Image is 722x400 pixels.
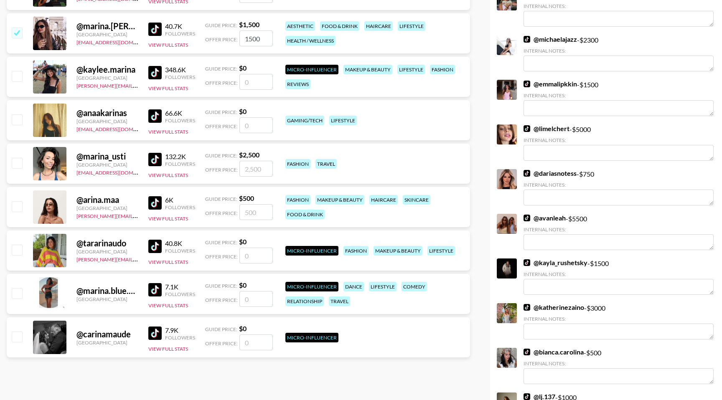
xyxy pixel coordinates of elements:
[398,21,425,31] div: lifestyle
[148,283,162,296] img: TikTok
[76,255,200,263] a: [PERSON_NAME][EMAIL_ADDRESS][DOMAIN_NAME]
[148,172,188,178] button: View Full Stats
[524,303,714,339] div: - $ 3000
[239,117,273,133] input: 0
[239,151,259,159] strong: $ 2,500
[524,169,577,177] a: @dariasnotess
[364,21,393,31] div: haircare
[524,3,714,9] div: Internal Notes:
[205,210,238,216] span: Offer Price:
[239,161,273,177] input: 2,500
[430,65,455,74] div: fashion
[524,348,714,384] div: - $ 500
[285,296,324,306] div: relationship
[165,117,195,124] div: Followers
[165,291,195,297] div: Followers
[524,36,530,43] img: TikTok
[524,214,566,222] a: @avanleah
[205,80,238,86] span: Offer Price:
[148,240,162,253] img: TikTok
[76,195,138,205] div: @ arina.maa
[205,66,237,72] span: Guide Price:
[239,74,273,90] input: 0
[239,204,273,220] input: 500
[165,239,195,248] div: 40.8K
[76,38,160,46] a: [EMAIL_ADDRESS][DOMAIN_NAME]
[329,116,357,125] div: lifestyle
[239,291,273,307] input: 0
[239,194,254,202] strong: $ 500
[165,161,195,167] div: Followers
[165,22,195,30] div: 40.7K
[524,226,714,233] div: Internal Notes:
[524,35,577,43] a: @michaelajazz
[148,129,188,135] button: View Full Stats
[205,239,237,246] span: Guide Price:
[148,196,162,210] img: TikTok
[76,205,138,211] div: [GEOGRAPHIC_DATA]
[239,248,273,263] input: 0
[165,196,195,204] div: 6K
[524,349,530,355] img: TikTok
[148,66,162,79] img: TikTok
[165,66,195,74] div: 348.6K
[76,75,138,81] div: [GEOGRAPHIC_DATA]
[205,340,238,347] span: Offer Price:
[76,168,160,176] a: [EMAIL_ADDRESS][DOMAIN_NAME]
[403,195,430,205] div: skincare
[524,48,714,54] div: Internal Notes:
[402,282,427,291] div: comedy
[315,159,337,169] div: travel
[165,152,195,161] div: 132.2K
[285,195,310,205] div: fashion
[315,195,364,205] div: makeup & beauty
[239,64,247,72] strong: $ 0
[205,196,237,202] span: Guide Price:
[239,324,247,332] strong: $ 0
[369,195,398,205] div: haircare
[76,329,138,339] div: @ carinamaude
[524,182,714,188] div: Internal Notes:
[76,21,138,31] div: @ marina.[PERSON_NAME]
[165,30,195,37] div: Followers
[397,65,425,74] div: lifestyle
[524,137,714,143] div: Internal Notes:
[524,170,530,177] img: TikTok
[76,211,240,219] a: [PERSON_NAME][EMAIL_ADDRESS][PERSON_NAME][DOMAIN_NAME]
[524,80,714,116] div: - $ 1500
[205,326,237,332] span: Guide Price:
[205,123,238,129] span: Offer Price:
[205,253,238,260] span: Offer Price:
[343,246,369,256] div: fashion
[285,282,338,291] div: Micro-Influencer
[165,283,195,291] div: 7.1K
[285,159,310,169] div: fashion
[76,108,138,118] div: @ anaakarinas
[524,258,714,295] div: - $ 1500
[524,360,714,367] div: Internal Notes:
[524,35,714,71] div: - $ 2300
[239,334,273,350] input: 0
[165,334,195,341] div: Followers
[239,107,247,115] strong: $ 0
[285,65,338,74] div: Micro-Influencer
[524,259,530,266] img: TikTok
[524,258,587,267] a: @kayla_rushetsky
[239,30,273,46] input: 1,500
[524,304,530,311] img: TikTok
[76,162,138,168] div: [GEOGRAPHIC_DATA]
[205,297,238,303] span: Offer Price:
[524,393,530,400] img: TikTok
[524,80,577,88] a: @emmalipkkin
[148,109,162,123] img: TikTok
[76,64,138,75] div: @ kaylee.marina
[239,281,247,289] strong: $ 0
[148,153,162,166] img: TikTok
[524,124,714,161] div: - $ 5000
[205,283,237,289] span: Guide Price:
[369,282,397,291] div: lifestyle
[329,296,350,306] div: travel
[205,109,237,115] span: Guide Price:
[524,125,530,132] img: TikTok
[165,109,195,117] div: 66.6K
